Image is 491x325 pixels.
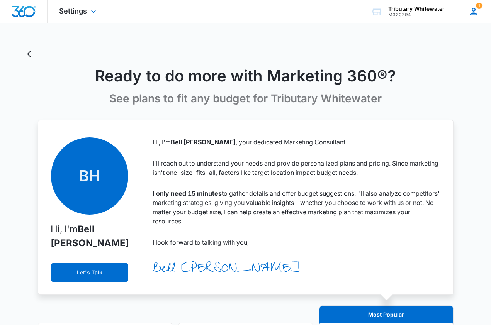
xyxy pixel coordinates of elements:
strong: Bell [PERSON_NAME] [171,138,236,146]
button: Let's Talk [51,263,128,282]
p: Hi, I'm , your dedicated Marketing Consultant. [153,137,441,147]
p: to gather details and offer budget suggestions. I'll also analyze competitors' marketing strategi... [153,189,441,226]
p: Most Popular [332,310,441,319]
button: Back [24,48,36,60]
div: account id [388,12,445,17]
strong: Bell [PERSON_NAME] [51,223,129,249]
div: notifications count [476,3,482,9]
p: I'll reach out to understand your needs and provide personalized plans and pricing. Since marketi... [153,159,441,177]
span: BH [51,137,128,215]
p: Bell [PERSON_NAME] [153,259,441,282]
strong: I only need 15 minutes [153,190,222,197]
p: I look forward to talking with you, [153,238,441,247]
p: See plans to fit any budget for Tributary Whitewater [109,92,382,105]
span: 1 [476,3,482,9]
p: Hi, I'm [51,222,129,250]
span: Settings [59,7,87,15]
div: account name [388,6,445,12]
h1: Ready to do more with Marketing 360®? [95,66,396,86]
